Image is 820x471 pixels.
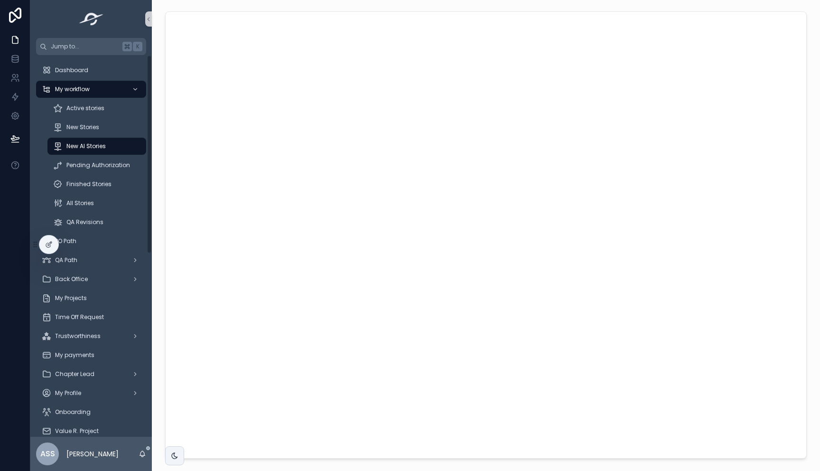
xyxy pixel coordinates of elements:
span: Value R. Project [55,427,99,435]
a: Value R. Project [36,423,146,440]
span: My workflow [55,85,90,93]
span: Chapter Lead [55,370,94,378]
span: ASS [40,448,55,460]
span: Pending Authorization [66,161,130,169]
a: Chapter Lead [36,366,146,383]
a: PO Path [36,233,146,250]
a: New Stories [47,119,146,136]
a: My payments [36,347,146,364]
span: Active stories [66,104,104,112]
button: Jump to...K [36,38,146,55]
span: Time Off Request [55,313,104,321]
span: QA Path [55,256,77,264]
span: Onboarding [55,408,91,416]
img: App logo [76,11,106,27]
div: scrollable content [30,55,152,437]
a: Active stories [47,100,146,117]
a: All Stories [47,195,146,212]
span: Dashboard [55,66,88,74]
a: Time Off Request [36,309,146,326]
span: New AI Stories [66,142,106,150]
a: My Projects [36,290,146,307]
a: Back Office [36,271,146,288]
span: K [134,43,141,50]
a: Trustworthiness [36,328,146,345]
span: My payments [55,351,94,359]
a: My Profile [36,385,146,402]
span: All Stories [66,199,94,207]
span: PO Path [55,237,76,245]
a: My workflow [36,81,146,98]
a: Onboarding [36,404,146,421]
a: New AI Stories [47,138,146,155]
span: New Stories [66,123,99,131]
span: Trustworthiness [55,332,101,340]
a: QA Revisions [47,214,146,231]
a: Pending Authorization [47,157,146,174]
span: Jump to... [51,43,119,50]
p: [PERSON_NAME] [66,449,119,459]
span: Finished Stories [66,180,112,188]
span: My Projects [55,294,87,302]
span: My Profile [55,389,81,397]
span: QA Revisions [66,218,103,226]
a: QA Path [36,252,146,269]
a: Finished Stories [47,176,146,193]
span: Back Office [55,275,88,283]
a: Dashboard [36,62,146,79]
